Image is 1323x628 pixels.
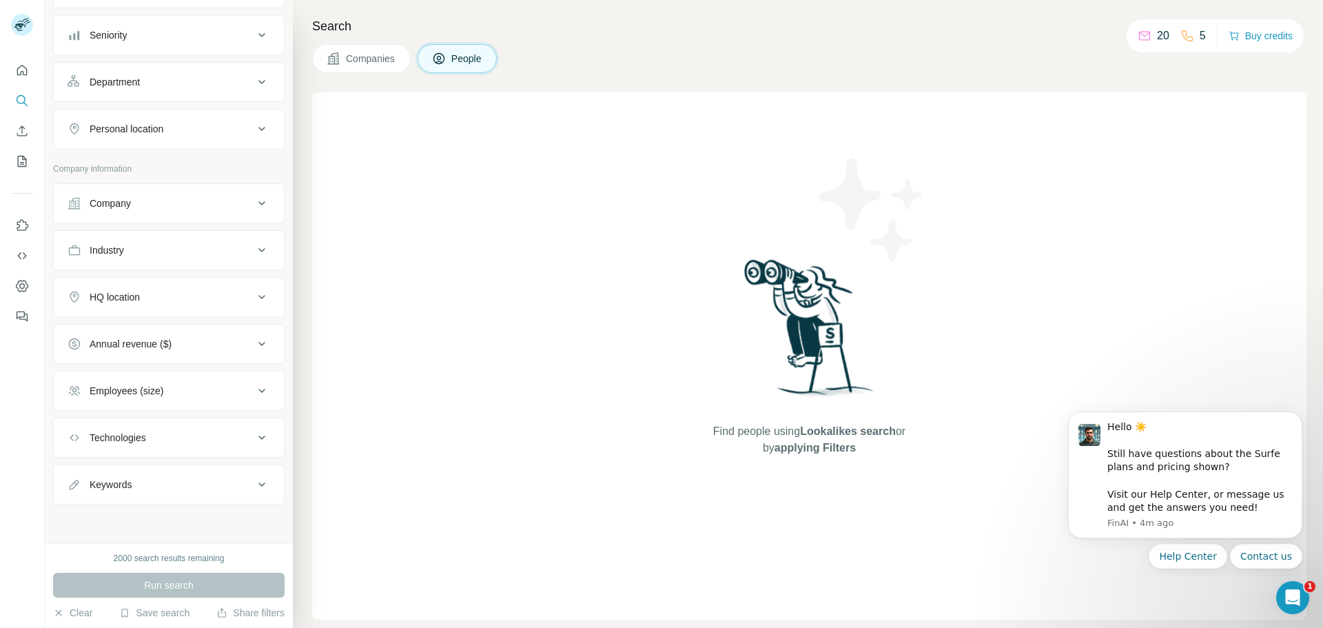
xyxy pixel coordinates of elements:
[11,58,33,83] button: Quick start
[738,256,881,409] img: Surfe Illustration - Woman searching with binoculars
[810,148,934,272] img: Surfe Illustration - Stars
[54,468,284,501] button: Keywords
[11,119,33,143] button: Enrich CSV
[90,243,124,257] div: Industry
[90,122,163,136] div: Personal location
[216,606,285,620] button: Share filters
[119,606,189,620] button: Save search
[11,304,33,329] button: Feedback
[54,65,284,99] button: Department
[90,384,163,398] div: Employees (size)
[54,374,284,407] button: Employees (size)
[1200,28,1206,44] p: 5
[54,19,284,52] button: Seniority
[346,52,396,65] span: Companies
[312,17,1306,36] h4: Search
[11,243,33,268] button: Use Surfe API
[11,149,33,174] button: My lists
[54,112,284,145] button: Personal location
[90,196,131,210] div: Company
[11,213,33,238] button: Use Surfe on LinkedIn
[54,234,284,267] button: Industry
[54,421,284,454] button: Technologies
[1229,26,1293,45] button: Buy credits
[1157,28,1169,44] p: 20
[1304,581,1315,592] span: 1
[11,274,33,298] button: Dashboard
[90,75,140,89] div: Department
[1276,581,1309,614] iframe: Intercom live chat
[53,163,285,175] p: Company information
[451,52,483,65] span: People
[11,88,33,113] button: Search
[90,28,127,42] div: Seniority
[114,552,225,565] div: 2000 search results remaining
[699,423,919,456] span: Find people using or by
[1047,399,1323,577] iframe: Intercom notifications message
[54,281,284,314] button: HQ location
[54,327,284,361] button: Annual revenue ($)
[90,290,140,304] div: HQ location
[90,478,132,492] div: Keywords
[800,425,896,437] span: Lookalikes search
[90,431,146,445] div: Technologies
[53,606,92,620] button: Clear
[90,337,172,351] div: Annual revenue ($)
[54,187,284,220] button: Company
[775,442,856,454] span: applying Filters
